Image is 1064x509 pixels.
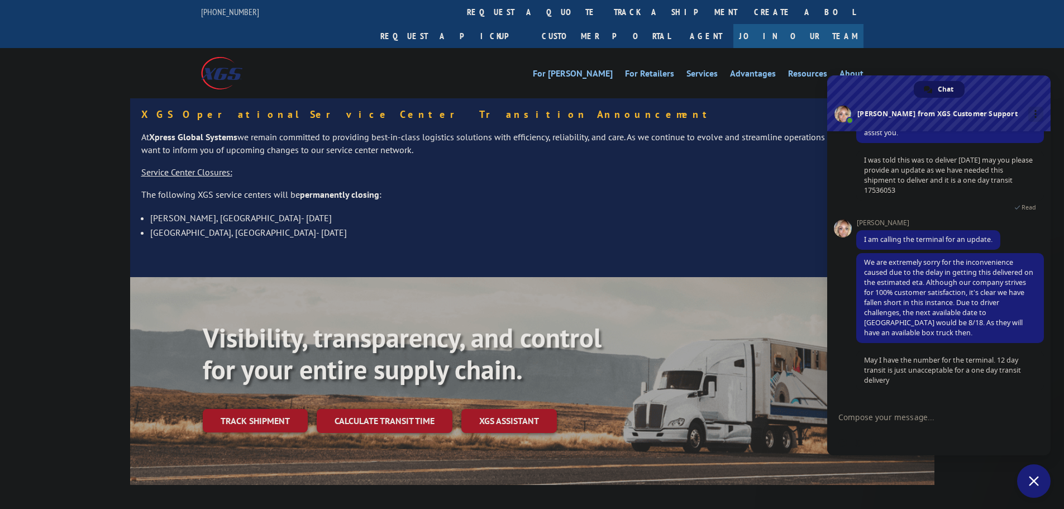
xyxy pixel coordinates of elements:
[856,219,1000,227] span: [PERSON_NAME]
[733,24,863,48] a: Join Our Team
[679,24,733,48] a: Agent
[203,320,602,387] b: Visibility, transparency, and control for your entire supply chain.
[461,409,557,433] a: XGS ASSISTANT
[533,24,679,48] a: Customer Portal
[141,110,923,120] h5: XGS Operational Service Center Transition Announcement
[867,439,876,448] span: Audio message
[372,24,533,48] a: Request a pickup
[864,155,1033,195] span: I was told this was to deliver [DATE] may you please provide an update as we have needed this shi...
[839,69,863,82] a: About
[625,69,674,82] a: For Retailers
[1022,203,1036,211] span: Read
[300,189,379,200] strong: permanently closing
[730,69,776,82] a: Advantages
[853,439,862,448] span: Send a file
[864,258,1033,337] span: We are extremely sorry for the inconvenience caused due to the delay in getting this delivered on...
[317,409,452,433] a: Calculate transit time
[838,403,1017,431] textarea: Compose your message...
[150,225,923,240] li: [GEOGRAPHIC_DATA], [GEOGRAPHIC_DATA]- [DATE]
[141,188,923,211] p: The following XGS service centers will be :
[914,81,965,98] a: Chat
[938,81,953,98] span: Chat
[1017,464,1051,498] a: Close chat
[141,131,923,167] p: At we remain committed to providing best-in-class logistics solutions with efficiency, reliabilit...
[150,211,923,225] li: [PERSON_NAME], [GEOGRAPHIC_DATA]- [DATE]
[203,409,308,432] a: Track shipment
[838,439,847,448] span: Insert an emoji
[864,355,1021,385] span: May I have the number for the terminal. 12 day transit is just unacceptable for a one day transit...
[686,69,718,82] a: Services
[533,69,613,82] a: For [PERSON_NAME]
[141,167,232,178] u: Service Center Closures:
[864,235,993,244] span: I am calling the terminal for an update.
[788,69,827,82] a: Resources
[201,6,259,17] a: [PHONE_NUMBER]
[149,131,237,142] strong: Xpress Global Systems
